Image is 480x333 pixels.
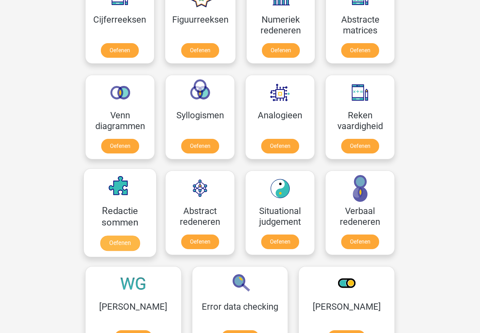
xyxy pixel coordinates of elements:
a: Oefenen [262,43,300,58]
a: Oefenen [261,139,299,153]
a: Oefenen [261,235,299,249]
a: Oefenen [181,139,219,153]
a: Oefenen [100,236,140,251]
a: Oefenen [181,235,219,249]
a: Oefenen [341,43,379,58]
a: Oefenen [101,139,139,153]
a: Oefenen [341,235,379,249]
a: Oefenen [341,139,379,153]
a: Oefenen [101,43,139,58]
a: Oefenen [181,43,219,58]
